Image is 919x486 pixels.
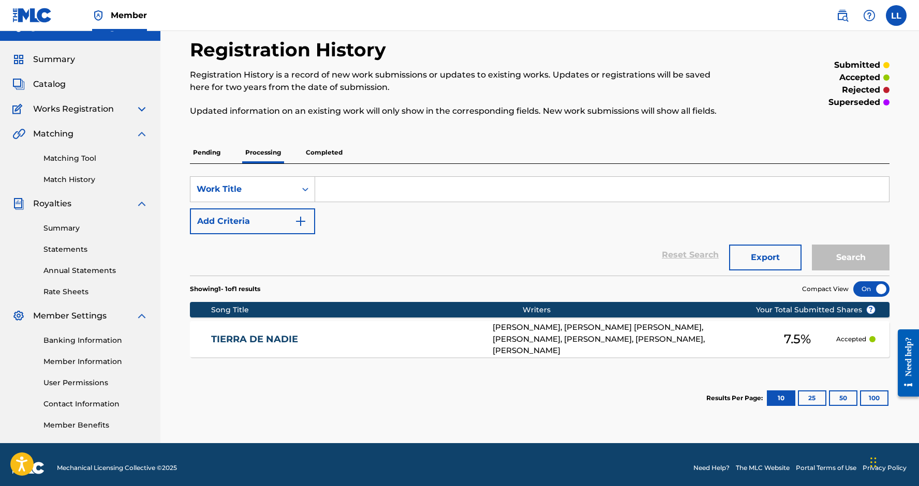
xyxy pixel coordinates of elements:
span: Works Registration [33,103,114,115]
p: Results Per Page: [706,393,765,403]
img: search [836,9,849,22]
div: Work Title [197,183,290,195]
p: Completed [303,142,346,163]
a: Contact Information [43,399,148,409]
div: Help [859,5,880,26]
img: Royalties [12,198,25,210]
p: Processing [242,142,284,163]
a: Match History [43,174,148,185]
img: Top Rightsholder [92,9,105,22]
a: Privacy Policy [863,463,907,473]
form: Search Form [190,176,890,276]
p: Pending [190,142,224,163]
p: rejected [842,84,880,96]
img: expand [136,103,148,115]
div: [PERSON_NAME], [PERSON_NAME] [PERSON_NAME], [PERSON_NAME], [PERSON_NAME], [PERSON_NAME], [PERSON_... [493,322,759,357]
a: Banking Information [43,335,148,346]
iframe: Resource Center [890,321,919,406]
button: 25 [798,390,826,406]
span: Compact View [802,284,849,294]
img: expand [136,128,148,140]
span: ? [867,306,875,314]
div: Widget de chat [867,436,919,486]
span: 7.5 % [784,330,811,348]
span: Matching [33,128,73,140]
a: Public Search [832,5,853,26]
span: Mechanical Licensing Collective © 2025 [57,463,177,473]
p: Registration History is a record of new work submissions or updates to existing works. Updates or... [190,69,729,94]
a: CatalogCatalog [12,78,66,90]
img: 9d2ae6d4665cec9f34b9.svg [294,215,307,227]
a: TIERRA DE NADIE [211,333,479,345]
button: Add Criteria [190,208,315,234]
a: Member Information [43,356,148,367]
iframe: Chat Widget [867,436,919,486]
a: Portal Terms of Use [796,463,856,473]
a: Member Benefits [43,420,148,431]
h2: Registration History [190,38,391,62]
a: Matching Tool [43,153,148,164]
a: User Permissions [43,377,148,388]
img: Summary [12,53,25,66]
span: Catalog [33,78,66,90]
div: Song Title [211,305,523,315]
span: Your Total Submitted Shares [756,305,876,315]
button: 10 [767,390,795,406]
button: 100 [860,390,888,406]
a: Summary [43,223,148,234]
p: Showing 1 - 1 of 1 results [190,284,260,294]
img: MLC Logo [12,8,52,23]
p: superseded [828,96,880,109]
a: Annual Statements [43,265,148,276]
p: Accepted [836,335,866,344]
button: 50 [829,390,857,406]
span: Member Settings [33,310,107,322]
a: The MLC Website [736,463,790,473]
p: Updated information on an existing work will only show in the corresponding fields. New work subm... [190,105,729,117]
span: Member [111,9,147,21]
img: help [863,9,876,22]
div: User Menu [886,5,907,26]
a: Statements [43,244,148,255]
img: expand [136,310,148,322]
img: Member Settings [12,310,25,322]
p: accepted [839,71,880,84]
a: SummarySummary [12,53,75,66]
img: Works Registration [12,103,26,115]
img: expand [136,198,148,210]
button: Export [729,245,802,270]
span: Royalties [33,198,71,210]
div: Writers [523,305,789,315]
div: Arrastrar [870,447,877,478]
img: Catalog [12,78,25,90]
a: Need Help? [693,463,730,473]
p: submitted [834,59,880,71]
span: Summary [33,53,75,66]
img: Matching [12,128,25,140]
a: Rate Sheets [43,286,148,297]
